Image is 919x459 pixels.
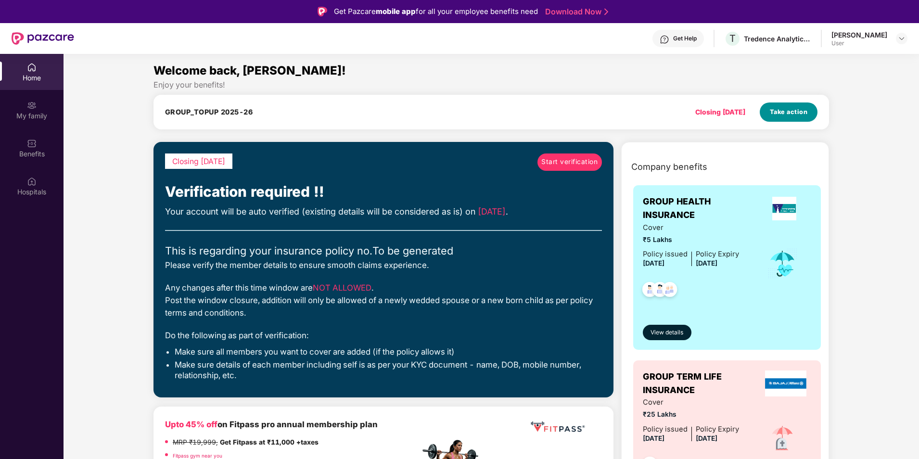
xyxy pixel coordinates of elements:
[696,249,739,260] div: Policy Expiry
[173,453,222,459] a: Fitpass gym near you
[313,283,371,293] span: NOT ALLOWED
[318,7,327,16] img: Logo
[165,420,217,429] b: Upto 45% off
[27,139,37,148] img: svg+xml;base64,PHN2ZyBpZD0iQmVuZWZpdHMiIHhtbG5zPSJodHRwOi8vd3d3LnczLm9yZy8yMDAwL3N2ZyIgd2lkdGg9Ij...
[766,422,799,456] img: icon
[537,153,602,171] a: Start verification
[631,160,707,174] span: Company benefits
[772,197,796,220] img: insurerLogo
[175,346,602,357] li: Make sure all members you want to cover are added (if the policy allows it)
[765,370,806,396] img: insurerLogo
[165,281,602,319] div: Any changes after this time window are . Post the window closure, addition will only be allowed o...
[831,30,887,39] div: [PERSON_NAME]
[648,279,672,303] img: svg+xml;base64,PHN2ZyB4bWxucz0iaHR0cDovL3d3dy53My5vcmcvMjAwMC9zdmciIHdpZHRoPSI0OC45NDMiIGhlaWdodD...
[898,35,906,42] img: svg+xml;base64,PHN2ZyBpZD0iRHJvcGRvd24tMzJ4MzIiIHhtbG5zPSJodHRwOi8vd3d3LnczLm9yZy8yMDAwL3N2ZyIgd2...
[165,259,602,271] div: Please verify the member details to ensure smooth claims experience.
[541,157,598,167] span: Start verification
[695,107,745,117] div: Closing [DATE]
[729,33,736,44] span: T
[643,195,757,222] span: GROUP HEALTH INSURANCE
[165,205,602,218] div: Your account will be auto verified (existing details will be considered as is) on .
[220,438,319,446] strong: Get Fitpass at ₹11,000 +taxes
[165,242,602,259] div: This is regarding your insurance policy no. To be generated
[696,424,739,435] div: Policy Expiry
[643,325,691,340] button: View details
[172,157,225,166] span: Closing [DATE]
[545,7,605,17] a: Download Now
[12,32,74,45] img: New Pazcare Logo
[643,259,664,267] span: [DATE]
[153,80,829,90] div: Enjoy your benefits!
[643,434,664,442] span: [DATE]
[643,249,688,260] div: Policy issued
[638,279,662,303] img: svg+xml;base64,PHN2ZyB4bWxucz0iaHR0cDovL3d3dy53My5vcmcvMjAwMC9zdmciIHdpZHRoPSI0OC45NDMiIGhlaWdodD...
[643,409,739,420] span: ₹25 Lakhs
[165,180,602,203] div: Verification required !!
[767,248,798,280] img: icon
[604,7,608,17] img: Stroke
[760,102,817,122] button: Take action
[153,64,346,77] span: Welcome back, [PERSON_NAME]!
[529,418,587,436] img: fppp.png
[334,6,538,17] div: Get Pazcare for all your employee benefits need
[165,329,602,342] div: Do the following as part of verification:
[658,279,682,303] img: svg+xml;base64,PHN2ZyB4bWxucz0iaHR0cDovL3d3dy53My5vcmcvMjAwMC9zdmciIHdpZHRoPSI0OC45NDMiIGhlaWdodD...
[643,222,739,233] span: Cover
[175,359,602,381] li: Make sure details of each member including self is as per your KYC document - name, DOB, mobile n...
[478,206,506,217] span: [DATE]
[770,107,808,117] span: Take action
[696,259,717,267] span: [DATE]
[27,101,37,110] img: svg+xml;base64,PHN2ZyB3aWR0aD0iMjAiIGhlaWdodD0iMjAiIHZpZXdCb3g9IjAgMCAyMCAyMCIgZmlsbD0ibm9uZSIgeG...
[831,39,887,47] div: User
[165,420,378,429] b: on Fitpass pro annual membership plan
[643,235,739,245] span: ₹5 Lakhs
[27,63,37,72] img: svg+xml;base64,PHN2ZyBpZD0iSG9tZSIgeG1sbnM9Imh0dHA6Ly93d3cudzMub3JnLzIwMDAvc3ZnIiB3aWR0aD0iMjAiIG...
[643,397,739,408] span: Cover
[643,424,688,435] div: Policy issued
[696,434,717,442] span: [DATE]
[673,35,697,42] div: Get Help
[376,7,416,16] strong: mobile app
[27,177,37,186] img: svg+xml;base64,PHN2ZyBpZD0iSG9zcGl0YWxzIiB4bWxucz0iaHR0cDovL3d3dy53My5vcmcvMjAwMC9zdmciIHdpZHRoPS...
[744,34,811,43] div: Tredence Analytics Solutions Private Limited
[165,107,253,117] h4: GROUP_TOPUP 2025-26
[651,328,683,337] span: View details
[660,35,669,44] img: svg+xml;base64,PHN2ZyBpZD0iSGVscC0zMngzMiIgeG1sbnM9Imh0dHA6Ly93d3cudzMub3JnLzIwMDAvc3ZnIiB3aWR0aD...
[643,370,760,397] span: GROUP TERM LIFE INSURANCE
[173,438,218,446] del: MRP ₹19,999,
